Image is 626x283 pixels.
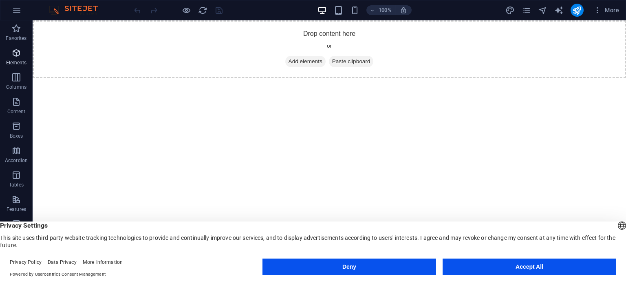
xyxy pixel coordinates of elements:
button: navigator [538,5,548,15]
p: Accordion [5,157,28,164]
button: More [590,4,622,17]
p: Features [7,206,26,213]
i: Design (Ctrl+Alt+Y) [505,6,515,15]
p: Columns [6,84,26,90]
button: design [505,5,515,15]
p: Elements [6,59,27,66]
i: Publish [572,6,582,15]
i: Navigator [538,6,547,15]
span: More [593,6,619,14]
i: Pages (Ctrl+Alt+S) [522,6,531,15]
p: Content [7,108,25,115]
button: pages [522,5,531,15]
p: Favorites [6,35,26,42]
img: Editor Logo [47,5,108,15]
button: 100% [366,5,395,15]
i: AI Writer [554,6,564,15]
p: Tables [9,182,24,188]
span: Paste clipboard [296,35,341,47]
p: Boxes [10,133,23,139]
button: reload [198,5,207,15]
button: text_generator [554,5,564,15]
span: Add elements [253,35,293,47]
button: publish [571,4,584,17]
h6: 100% [379,5,392,15]
button: Click here to leave preview mode and continue editing [181,5,191,15]
i: On resize automatically adjust zoom level to fit chosen device. [400,7,407,14]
